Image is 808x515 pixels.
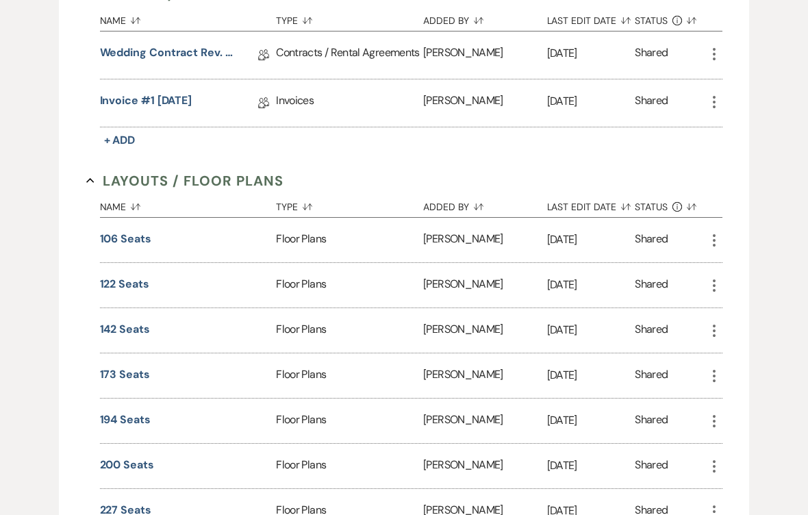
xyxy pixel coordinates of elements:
[104,134,136,148] span: + Add
[100,457,154,474] button: 200 Seats
[100,277,149,293] button: 122 Seats
[276,444,423,489] div: Floor Plans
[276,32,423,79] div: Contracts / Rental Agreements
[547,93,635,111] p: [DATE]
[100,412,151,429] button: 194 Seats
[276,354,423,399] div: Floor Plans
[276,192,423,218] button: Type
[635,16,668,26] span: Status
[423,218,546,263] div: [PERSON_NAME]
[423,192,546,218] button: Added By
[547,231,635,249] p: [DATE]
[635,93,668,114] div: Shared
[423,80,546,127] div: [PERSON_NAME]
[547,5,635,32] button: Last Edit Date
[547,192,635,218] button: Last Edit Date
[547,412,635,430] p: [DATE]
[423,444,546,489] div: [PERSON_NAME]
[423,354,546,399] div: [PERSON_NAME]
[635,5,705,32] button: Status
[635,457,668,476] div: Shared
[423,399,546,444] div: [PERSON_NAME]
[100,5,277,32] button: Name
[86,171,284,192] button: Layouts / Floor Plans
[100,322,150,338] button: 142 Seats
[100,45,237,66] a: Wedding Contract Rev. [DATE]
[635,277,668,295] div: Shared
[100,131,140,151] button: + Add
[635,231,668,250] div: Shared
[100,192,277,218] button: Name
[547,367,635,385] p: [DATE]
[100,93,192,114] a: Invoice #1 [DATE]
[635,412,668,431] div: Shared
[276,309,423,353] div: Floor Plans
[635,367,668,386] div: Shared
[547,277,635,294] p: [DATE]
[276,218,423,263] div: Floor Plans
[276,5,423,32] button: Type
[100,231,151,248] button: 106 Seats
[100,367,150,384] button: 173 Seats
[276,264,423,308] div: Floor Plans
[423,264,546,308] div: [PERSON_NAME]
[423,309,546,353] div: [PERSON_NAME]
[635,203,668,212] span: Status
[635,45,668,66] div: Shared
[423,5,546,32] button: Added By
[635,192,705,218] button: Status
[276,80,423,127] div: Invoices
[423,32,546,79] div: [PERSON_NAME]
[547,457,635,475] p: [DATE]
[547,45,635,63] p: [DATE]
[635,322,668,340] div: Shared
[547,322,635,340] p: [DATE]
[276,399,423,444] div: Floor Plans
